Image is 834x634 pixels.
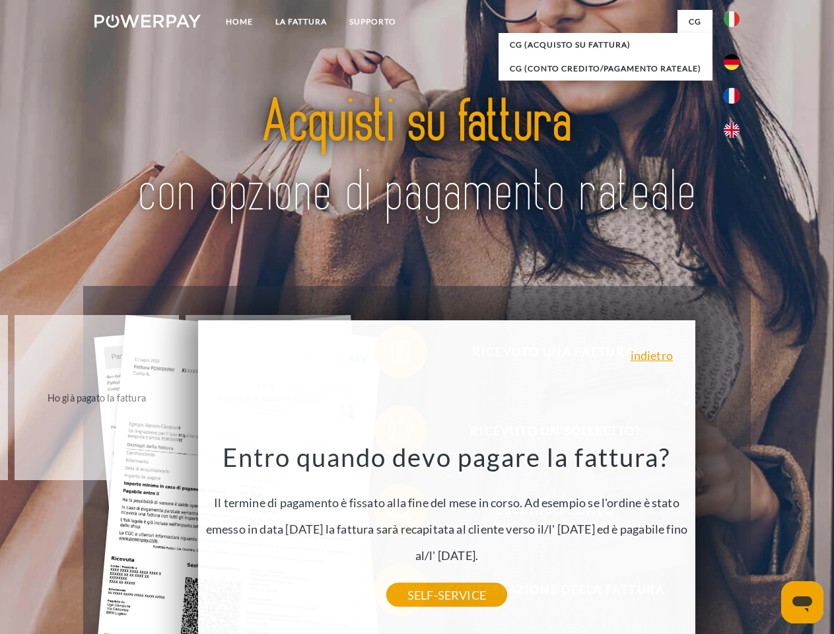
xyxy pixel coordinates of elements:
[206,441,688,595] div: Il termine di pagamento è fissato alla fine del mese in corso. Ad esempio se l'ordine è stato eme...
[22,388,171,406] div: Ho già pagato la fattura
[781,581,823,623] iframe: Pulsante per aprire la finestra di messaggistica
[94,15,201,28] img: logo-powerpay-white.svg
[631,349,673,361] a: indietro
[724,11,740,27] img: it
[499,33,712,57] a: CG (Acquisto su fattura)
[386,583,507,607] a: SELF-SERVICE
[126,63,708,253] img: title-powerpay_it.svg
[215,10,264,34] a: Home
[724,122,740,138] img: en
[499,57,712,81] a: CG (Conto Credito/Pagamento rateale)
[678,10,712,34] a: CG
[724,54,740,70] img: de
[724,88,740,104] img: fr
[264,10,338,34] a: LA FATTURA
[206,441,688,473] h3: Entro quando devo pagare la fattura?
[338,10,407,34] a: Supporto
